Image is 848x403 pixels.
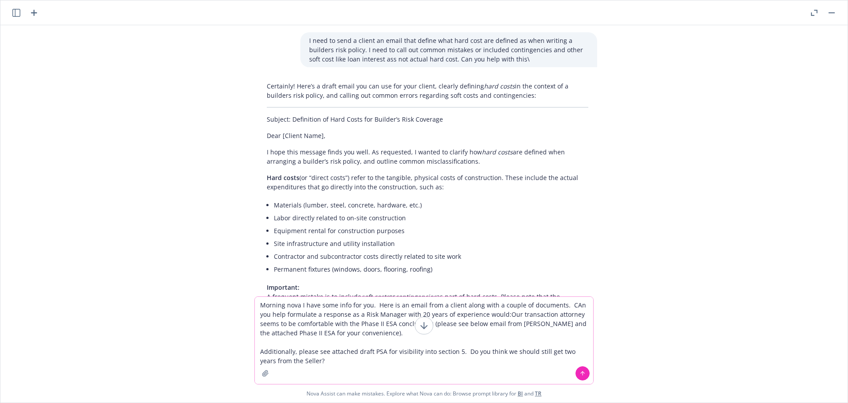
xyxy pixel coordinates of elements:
[267,173,299,182] span: Hard costs
[361,292,389,301] em: soft costs
[309,36,588,64] p: I need to send a client an email that define what hard cost are defined as when writing a builder...
[274,199,588,211] li: Materials (lumber, steel, concrete, hardware, etc.)
[267,283,588,311] p: A frequent mistake is to include or as part of hard costs. Please note that the following DO NOT ...
[267,173,588,192] p: (or “direct costs”) refer to the tangible, physical costs of construction. These include the actu...
[484,82,515,90] em: hard costs
[267,283,299,292] span: Important:
[267,131,588,140] p: Dear [Client Name],
[274,211,588,224] li: Labor directly related to on-site construction
[274,237,588,250] li: Site infrastructure and utility installation
[535,390,541,397] a: TR
[267,147,588,166] p: I hope this message finds you well. As requested, I wanted to clarify how are defined when arrang...
[274,250,588,263] li: Contractor and subcontractor costs directly related to site work
[274,263,588,276] li: Permanent fixtures (windows, doors, flooring, roofing)
[395,292,436,301] em: contingencies
[255,297,593,384] textarea: Morning nova I have some info for you. Here is an email from a client along with a couple of docu...
[518,390,523,397] a: BI
[307,384,541,403] span: Nova Assist can make mistakes. Explore what Nova can do: Browse prompt library for and
[274,224,588,237] li: Equipment rental for construction purposes
[267,81,588,100] p: Certainly! Here’s a draft email you can use for your client, clearly defining in the context of a...
[267,115,588,124] p: Subject: Definition of Hard Costs for Builder’s Risk Coverage
[482,148,513,156] em: hard costs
